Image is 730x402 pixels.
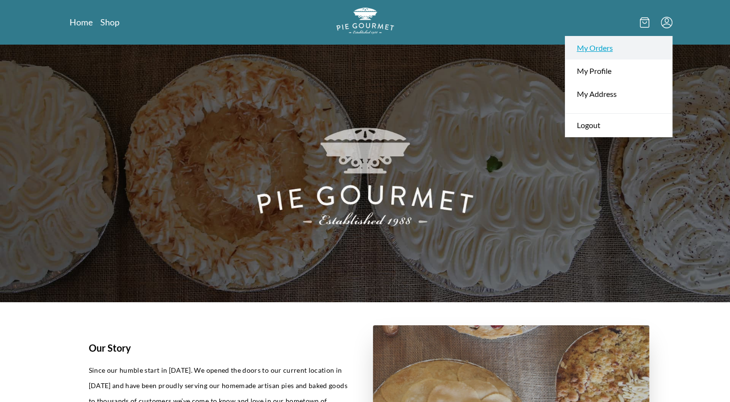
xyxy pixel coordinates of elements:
[336,8,394,37] a: Logo
[336,8,394,34] img: logo
[565,59,672,83] a: My Profile
[565,36,672,59] a: My Orders
[565,83,672,106] a: My Address
[70,16,93,28] a: Home
[100,16,120,28] a: Shop
[661,17,672,28] button: Menu
[565,36,672,137] div: Menu
[89,341,350,355] h1: Our Story
[565,113,672,137] a: Logout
